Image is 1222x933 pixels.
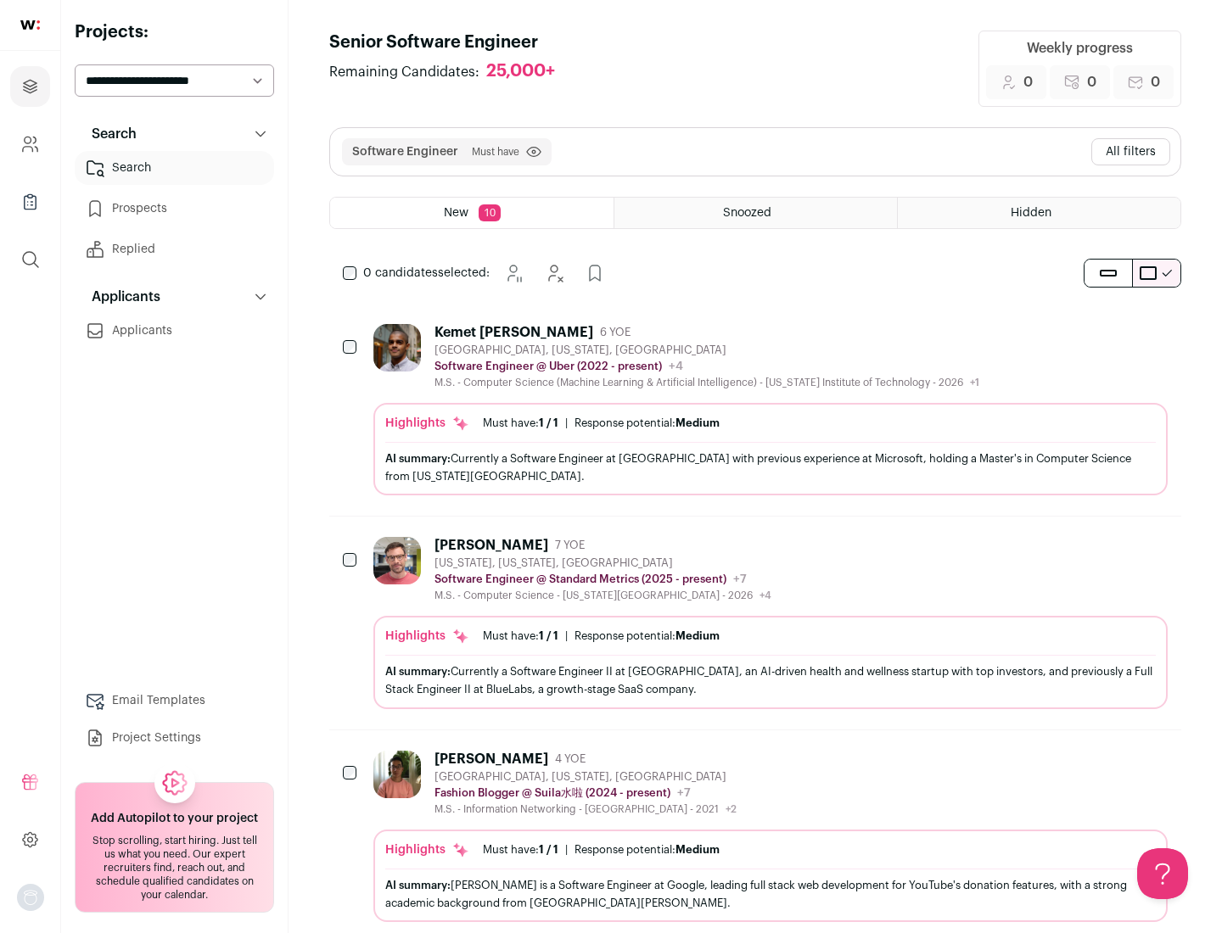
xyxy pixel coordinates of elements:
a: [PERSON_NAME] 7 YOE [US_STATE], [US_STATE], [GEOGRAPHIC_DATA] Software Engineer @ Standard Metric... [373,537,1168,708]
div: M.S. - Computer Science (Machine Learning & Artificial Intelligence) - [US_STATE] Institute of Te... [434,376,979,389]
div: Response potential: [575,629,720,643]
div: [GEOGRAPHIC_DATA], [US_STATE], [GEOGRAPHIC_DATA] [434,770,737,784]
div: Highlights [385,415,469,432]
span: 1 / 1 [539,417,558,428]
div: [US_STATE], [US_STATE], [GEOGRAPHIC_DATA] [434,556,771,570]
div: Highlights [385,841,469,858]
span: Must have [472,145,519,159]
img: wellfound-shorthand-0d5821cbd27db2630d0214b213865d53afaa358527fdda9d0ea32b1df1b89c2c.svg [20,20,40,30]
a: Add Autopilot to your project Stop scrolling, start hiring. Just tell us what you need. Our exper... [75,782,274,913]
span: +7 [733,573,747,585]
span: 0 [1023,72,1033,92]
a: Kemet [PERSON_NAME] 6 YOE [GEOGRAPHIC_DATA], [US_STATE], [GEOGRAPHIC_DATA] Software Engineer @ Ub... [373,324,1168,495]
p: Software Engineer @ Standard Metrics (2025 - present) [434,573,726,586]
p: Applicants [81,287,160,307]
span: +1 [970,377,979,388]
span: Snoozed [723,207,771,219]
span: Medium [675,844,720,855]
button: Search [75,117,274,151]
a: Prospects [75,192,274,226]
span: +2 [726,804,737,814]
button: Hide [537,256,571,290]
img: nopic.png [17,884,44,911]
img: 92c6d1596c26b24a11d48d3f64f639effaf6bd365bf059bea4cfc008ddd4fb99.jpg [373,537,421,584]
ul: | [483,416,720,430]
div: Must have: [483,416,558,430]
div: Weekly progress [1027,38,1133,59]
span: +7 [677,787,691,799]
a: Applicants [75,314,274,348]
span: AI summary: [385,453,451,464]
div: Stop scrolling, start hiring. Just tell us what you need. Our expert recruiters find, reach out, ... [86,834,263,902]
span: New [444,207,468,219]
div: Currently a Software Engineer at [GEOGRAPHIC_DATA] with previous experience at Microsoft, holding... [385,450,1156,485]
a: Snoozed [614,198,897,228]
span: Remaining Candidates: [329,62,479,82]
span: 1 / 1 [539,630,558,641]
a: Email Templates [75,684,274,718]
div: Currently a Software Engineer II at [GEOGRAPHIC_DATA], an AI-driven health and wellness startup w... [385,662,1156,698]
button: Snooze [496,256,530,290]
ul: | [483,629,720,643]
span: 10 [479,204,501,221]
h2: Projects: [75,20,274,44]
a: Replied [75,232,274,266]
div: Response potential: [575,843,720,857]
span: 0 [1151,72,1160,92]
button: Open dropdown [17,884,44,911]
span: +4 [760,590,771,601]
div: Kemet [PERSON_NAME] [434,324,593,341]
p: Software Engineer @ Uber (2022 - present) [434,360,662,373]
div: [PERSON_NAME] [434,537,548,554]
span: 7 YOE [555,539,585,552]
span: Hidden [1011,207,1051,219]
span: 1 / 1 [539,844,558,855]
iframe: Help Scout Beacon - Open [1137,848,1188,899]
div: Must have: [483,629,558,643]
span: selected: [363,265,490,282]
a: [PERSON_NAME] 4 YOE [GEOGRAPHIC_DATA], [US_STATE], [GEOGRAPHIC_DATA] Fashion Blogger @ Suila水啦 (2... [373,751,1168,922]
span: Medium [675,417,720,428]
a: Project Settings [75,721,274,755]
a: Search [75,151,274,185]
span: AI summary: [385,880,451,891]
a: Projects [10,66,50,107]
img: 927442a7649886f10e33b6150e11c56b26abb7af887a5a1dd4d66526963a6550.jpg [373,324,421,372]
a: Company and ATS Settings [10,124,50,165]
button: Applicants [75,280,274,314]
img: ebffc8b94a612106133ad1a79c5dcc917f1f343d62299c503ebb759c428adb03.jpg [373,751,421,798]
span: AI summary: [385,666,451,677]
h2: Add Autopilot to your project [91,810,258,827]
a: Company Lists [10,182,50,222]
div: M.S. - Information Networking - [GEOGRAPHIC_DATA] - 2021 [434,802,737,816]
div: M.S. - Computer Science - [US_STATE][GEOGRAPHIC_DATA] - 2026 [434,589,771,602]
div: Response potential: [575,416,720,430]
p: Fashion Blogger @ Suila水啦 (2024 - present) [434,786,670,800]
p: Search [81,124,137,144]
div: 25,000+ [486,61,555,82]
div: [GEOGRAPHIC_DATA], [US_STATE], [GEOGRAPHIC_DATA] [434,344,979,357]
button: Software Engineer [352,143,458,160]
span: 4 YOE [555,752,586,766]
h1: Senior Software Engineer [329,31,572,54]
span: 6 YOE [600,326,631,339]
span: 0 [1087,72,1096,92]
ul: | [483,843,720,857]
span: +4 [669,360,683,372]
span: Medium [675,630,720,641]
button: All filters [1091,138,1170,165]
div: [PERSON_NAME] is a Software Engineer at Google, leading full stack web development for YouTube's ... [385,876,1156,912]
a: Hidden [898,198,1180,228]
div: Highlights [385,628,469,645]
button: Add to Prospects [578,256,612,290]
div: [PERSON_NAME] [434,751,548,768]
span: 0 candidates [363,267,438,279]
div: Must have: [483,843,558,857]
